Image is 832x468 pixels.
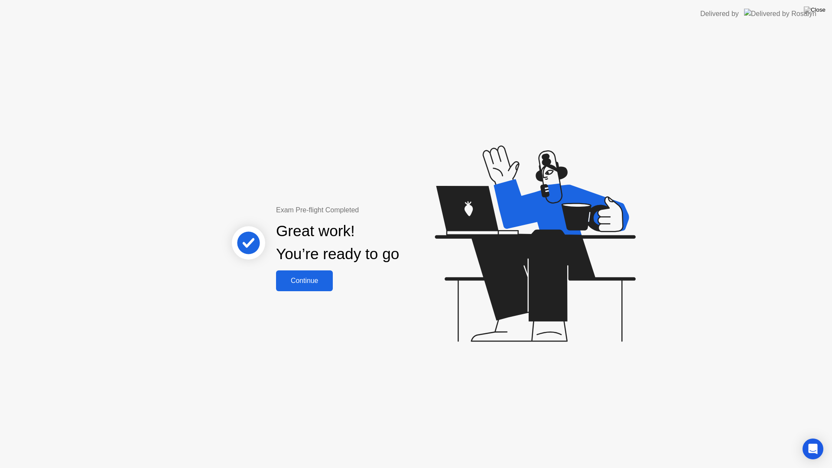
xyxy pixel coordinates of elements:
img: Delivered by Rosalyn [744,9,816,19]
img: Close [804,6,825,13]
div: Delivered by [700,9,739,19]
div: Open Intercom Messenger [803,439,823,459]
div: Exam Pre-flight Completed [276,205,455,215]
button: Continue [276,270,333,291]
div: Continue [279,277,330,285]
div: Great work! You’re ready to go [276,220,399,266]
